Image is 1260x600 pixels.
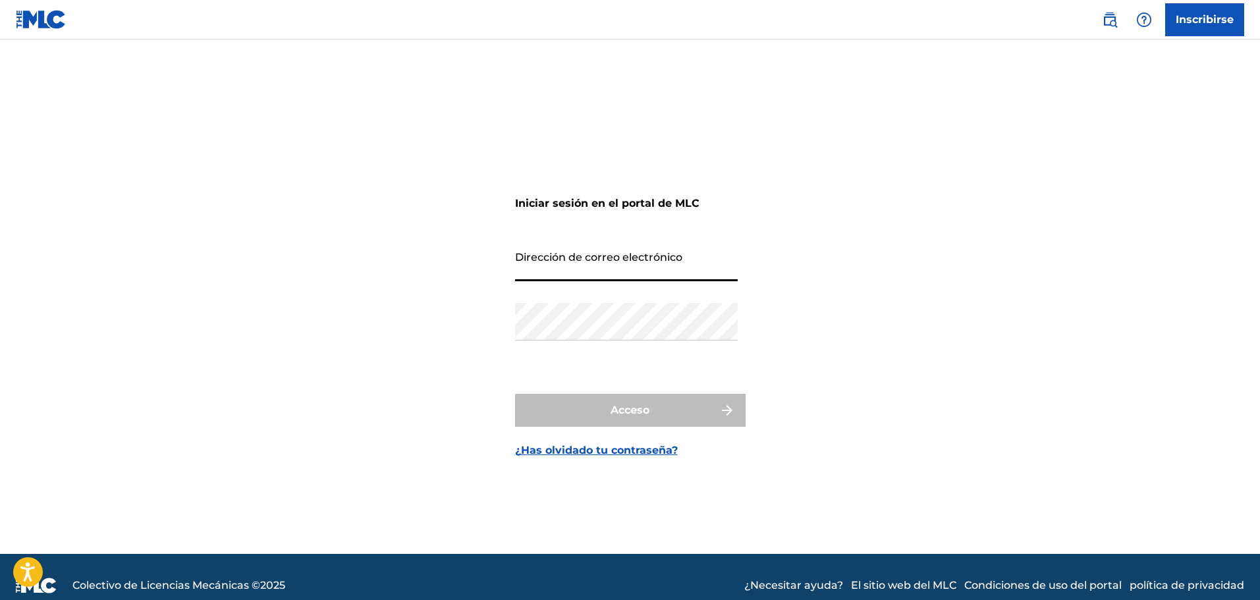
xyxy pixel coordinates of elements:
[1130,578,1244,593] a: política de privacidad
[515,444,678,456] font: ¿Has olvidado tu contraseña?
[1097,7,1123,33] a: Búsqueda pública
[515,197,699,209] font: Iniciar sesión en el portal de MLC
[851,579,956,591] font: El sitio web del MLC
[744,579,843,591] font: ¿Necesitar ayuda?
[1176,13,1234,26] font: Inscribirse
[1130,579,1244,591] font: política de privacidad
[1165,3,1244,36] a: Inscribirse
[16,10,67,29] img: Logotipo del MLC
[515,443,678,458] a: ¿Has olvidado tu contraseña?
[964,579,1122,591] font: Condiciones de uso del portal
[1194,537,1260,600] iframe: Widget de chat
[72,579,260,591] font: Colectivo de Licencias Mecánicas ©
[260,579,285,591] font: 2025
[1102,12,1118,28] img: buscar
[851,578,956,593] a: El sitio web del MLC
[1131,7,1157,33] div: Ayuda
[16,578,57,593] img: logo
[964,578,1122,593] a: Condiciones de uso del portal
[744,578,843,593] a: ¿Necesitar ayuda?
[1136,12,1152,28] img: ayuda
